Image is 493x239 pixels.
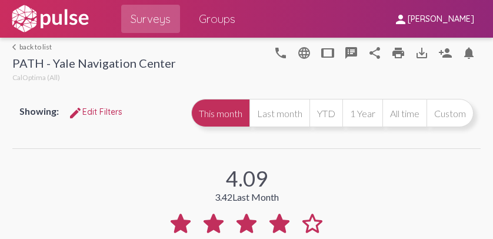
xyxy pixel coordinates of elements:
button: Share [363,41,387,64]
button: tablet [316,41,339,64]
button: speaker_notes [339,41,363,64]
a: back to list [12,42,176,51]
div: 4.09 [226,165,268,191]
button: Custom [427,99,474,127]
mat-icon: Download [415,46,429,60]
button: YTD [309,99,342,127]
button: Last month [249,99,309,127]
button: language [269,41,292,64]
span: Surveys [131,8,171,29]
a: Groups [189,5,245,33]
span: Edit Filters [68,107,122,117]
button: Person [434,41,457,64]
mat-icon: Edit Filters [68,106,82,120]
span: Groups [199,8,235,29]
span: Last Month [232,191,279,203]
button: Download [410,41,434,64]
button: Edit FiltersEdit Filters [59,101,132,122]
button: Bell [457,41,481,64]
mat-icon: speaker_notes [344,46,358,60]
mat-icon: Share [368,46,382,60]
mat-icon: arrow_back_ios [12,44,19,51]
button: language [292,41,316,64]
div: PATH - Yale Navigation Center [12,56,176,73]
a: Surveys [121,5,180,33]
mat-icon: print [391,46,405,60]
img: white-logo.svg [9,4,91,34]
button: [PERSON_NAME] [384,8,484,29]
button: 1 Year [342,99,382,127]
mat-icon: Bell [462,46,476,60]
div: 3.42 [215,191,279,203]
button: All time [382,99,427,127]
mat-icon: Person [438,46,452,60]
span: CalOptima (All) [12,73,60,82]
mat-icon: tablet [321,46,335,60]
mat-icon: language [274,46,288,60]
mat-icon: person [394,12,408,26]
span: Showing: [19,105,59,117]
span: [PERSON_NAME] [408,14,474,25]
a: print [387,41,410,64]
mat-icon: language [297,46,311,60]
button: This month [191,99,249,127]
